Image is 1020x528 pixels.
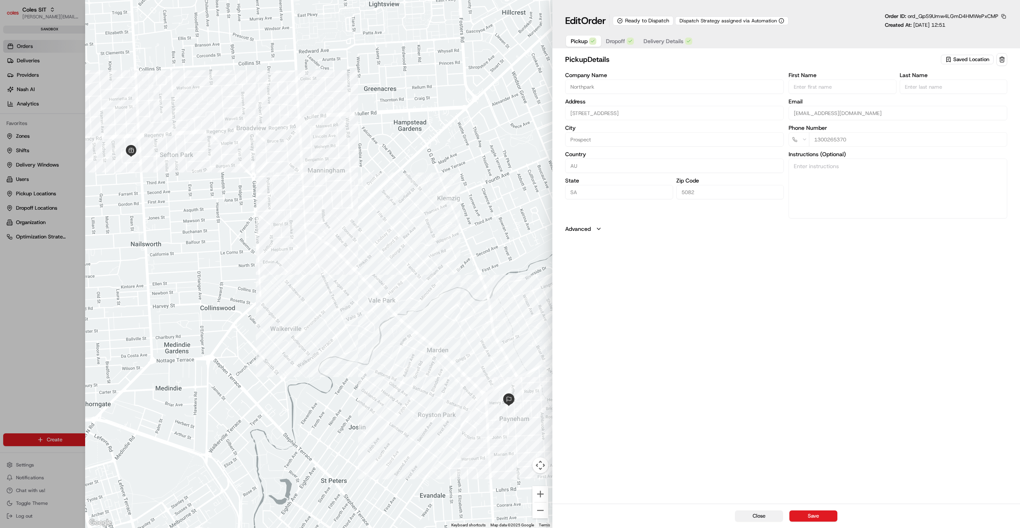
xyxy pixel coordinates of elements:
[789,151,1007,157] label: Instructions (Optional)
[8,8,24,24] img: Nash
[565,99,784,104] label: Address
[675,16,789,25] button: Dispatch Strategy assigned via Automation
[643,37,683,45] span: Delivery Details
[676,185,784,199] input: Enter zip code
[565,225,1007,233] button: Advanced
[451,522,486,528] button: Keyboard shortcuts
[565,72,784,78] label: Company Name
[8,76,22,90] img: 1736555255976-a54dd68f-1ca7-489b-9aae-adbdc363a1c4
[80,135,97,141] span: Pylon
[908,13,998,20] span: ord_QpS9Umw4LGmD4HMWePxCMP
[900,79,1007,94] input: Enter last name
[789,106,1007,120] input: Enter email
[565,178,673,183] label: State
[87,518,114,528] img: Google
[789,72,896,78] label: First Name
[571,37,588,45] span: Pickup
[953,56,989,63] span: Saved Location
[565,132,784,147] input: Enter city
[565,125,784,131] label: City
[68,116,74,123] div: 💻
[676,178,784,183] label: Zip Code
[913,22,945,28] span: [DATE] 12:51
[941,54,995,65] button: Saved Location
[136,78,145,88] button: Start new chat
[565,14,606,27] h1: Edit
[581,14,606,27] span: Order
[539,523,550,527] a: Terms (opens in new tab)
[27,76,131,84] div: Start new chat
[900,72,1007,78] label: Last Name
[789,99,1007,104] label: Email
[490,523,534,527] span: Map data ©2025 Google
[613,16,673,26] div: Ready to Dispatch
[565,79,784,94] input: Enter company name
[8,116,14,123] div: 📗
[606,37,625,45] span: Dropoff
[532,502,548,518] button: Zoom out
[27,84,101,90] div: We're available if you need us!
[789,125,1007,131] label: Phone Number
[56,135,97,141] a: Powered byPylon
[21,51,132,60] input: Clear
[5,112,64,127] a: 📗Knowledge Base
[565,106,784,120] input: 264 Main N Rd, Prospect SA 5082, Australia
[565,185,673,199] input: Enter state
[885,22,945,29] p: Created At:
[532,457,548,473] button: Map camera controls
[532,486,548,502] button: Zoom in
[87,518,114,528] a: Open this area in Google Maps (opens a new window)
[8,32,145,44] p: Welcome 👋
[885,13,998,20] p: Order ID:
[565,54,939,65] h2: pickup Details
[565,159,784,173] input: Enter country
[809,132,1007,147] input: Enter phone number
[735,510,783,522] button: Close
[565,225,591,233] label: Advanced
[76,115,128,123] span: API Documentation
[64,112,131,127] a: 💻API Documentation
[789,510,837,522] button: Save
[16,115,61,123] span: Knowledge Base
[565,151,784,157] label: Country
[789,79,896,94] input: Enter first name
[679,18,777,24] span: Dispatch Strategy assigned via Automation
